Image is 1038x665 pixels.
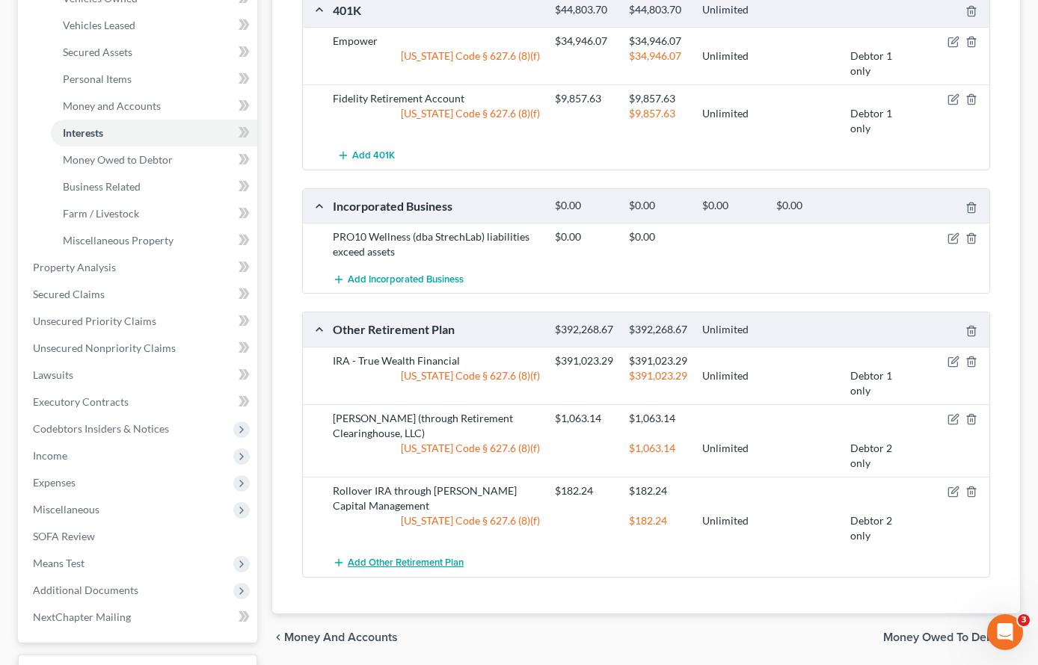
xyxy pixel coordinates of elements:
div: Rollover IRA through [PERSON_NAME] Capital Management [325,483,547,513]
div: $34,946.07 [621,34,695,49]
div: $0.00 [621,199,695,213]
div: Other Retirement Plan [325,321,547,337]
div: [PERSON_NAME] (through Retirement Clearinghouse, LLC) [325,411,547,441]
div: $1,063.14 [621,441,695,471]
span: Secured Assets [63,46,132,58]
span: Personal Items [63,72,132,85]
a: Personal Items [51,66,257,93]
div: $391,023.29 [547,353,621,368]
span: Executory Contracts [33,395,129,408]
div: $0.00 [769,199,843,213]
div: Unlimited [695,513,769,543]
i: chevron_left [272,631,284,643]
div: Unlimited [695,49,769,78]
a: Executory Contracts [21,389,257,415]
span: Money and Accounts [63,99,161,112]
button: chevron_left Money and Accounts [272,631,398,643]
div: $44,803.70 [621,3,695,17]
div: Unlimited [695,441,769,471]
div: Fidelity Retirement Account [325,91,547,106]
div: [US_STATE] Code § 627.6 (8)(f) [325,106,547,136]
a: Interests [51,120,257,146]
span: Codebtors Insiders & Notices [33,422,169,435]
span: Secured Claims [33,288,105,300]
div: Empower [325,34,547,49]
a: Secured Assets [51,39,257,66]
a: Secured Claims [21,281,257,308]
div: IRA - True Wealth Financial [325,353,547,368]
div: Unlimited [695,3,769,17]
a: Business Related [51,173,257,200]
div: Unlimited [695,106,769,136]
div: Unlimited [695,323,769,337]
a: Money and Accounts [51,93,257,120]
span: Money Owed to Debtor [883,631,1008,643]
a: Lawsuits [21,362,257,389]
span: Miscellaneous [33,503,99,516]
span: Add Other Retirement Plan [348,557,464,569]
a: Unsecured Nonpriority Claims [21,335,257,362]
a: Miscellaneous Property [51,227,257,254]
span: Unsecured Priority Claims [33,315,156,327]
a: Farm / Livestock [51,200,257,227]
div: PRO10 Wellness (dba StrechLab) liabilities exceed assets [325,229,547,259]
div: $9,857.63 [621,91,695,106]
div: [US_STATE] Code § 627.6 (8)(f) [325,49,547,78]
div: 401K [325,2,547,18]
a: SOFA Review [21,523,257,550]
div: $34,946.07 [621,49,695,78]
div: $1,063.14 [621,411,695,426]
div: $44,803.70 [547,3,621,17]
span: NextChapter Mailing [33,610,131,623]
a: Unsecured Priority Claims [21,308,257,335]
button: Add Incorporated Business [333,265,464,293]
div: Debtor 1 only [843,106,917,136]
span: SOFA Review [33,530,95,542]
span: Add 401K [352,150,395,162]
div: $391,023.29 [621,353,695,368]
iframe: Intercom live chat [987,614,1023,650]
span: 3 [1018,614,1030,626]
div: Debtor 2 only [843,441,917,471]
div: [US_STATE] Code § 627.6 (8)(f) [325,441,547,471]
div: $182.24 [547,483,621,498]
div: $34,946.07 [547,34,621,49]
span: Add Incorporated Business [348,273,464,285]
a: Vehicles Leased [51,12,257,39]
div: Debtor 2 only [843,513,917,543]
span: Business Related [63,180,141,193]
span: Property Analysis [33,261,116,273]
span: Interests [63,126,103,139]
span: Means Test [33,557,85,569]
button: Money Owed to Debtor chevron_right [883,631,1020,643]
button: Add Other Retirement Plan [333,549,464,577]
span: Vehicles Leased [63,19,135,31]
div: $9,857.63 [621,106,695,136]
div: $0.00 [621,229,695,244]
span: Money Owed to Debtor [63,153,173,166]
div: $182.24 [621,513,695,543]
div: $182.24 [621,483,695,498]
a: Money Owed to Debtor [51,146,257,173]
div: $0.00 [695,199,769,213]
div: $1,063.14 [547,411,621,426]
span: Farm / Livestock [63,207,139,220]
div: $0.00 [547,229,621,244]
span: Income [33,449,67,462]
div: $9,857.63 [547,91,621,106]
div: Debtor 1 only [843,368,917,398]
a: Property Analysis [21,254,257,281]
div: $391,023.29 [621,368,695,398]
div: [US_STATE] Code § 627.6 (8)(f) [325,368,547,398]
a: NextChapter Mailing [21,604,257,631]
span: Expenses [33,476,76,489]
button: Add 401K [333,142,399,170]
div: Unlimited [695,368,769,398]
div: [US_STATE] Code § 627.6 (8)(f) [325,513,547,543]
span: Lawsuits [33,368,73,381]
div: $392,268.67 [547,323,621,337]
div: $392,268.67 [621,323,695,337]
div: $0.00 [547,199,621,213]
span: Unsecured Nonpriority Claims [33,341,176,354]
div: Incorporated Business [325,198,547,214]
